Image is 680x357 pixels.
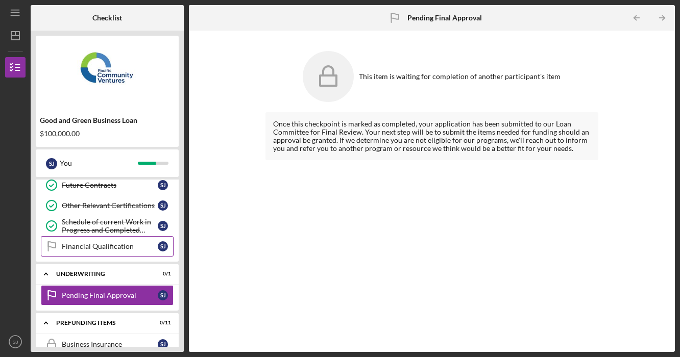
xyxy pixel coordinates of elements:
[92,14,122,22] b: Checklist
[56,320,145,326] div: Prefunding Items
[41,236,174,257] a: Financial QualificationSJ
[62,242,158,250] div: Financial Qualification
[12,339,18,345] text: SJ
[62,181,158,189] div: Future Contracts
[158,290,168,300] div: S J
[41,216,174,236] a: Schedule of current Work in Progress and Completed Contract ScheduleSJ
[62,291,158,299] div: Pending Final Approval
[41,195,174,216] a: Other Relevant CertificationsSJ
[158,221,168,231] div: S J
[62,218,158,234] div: Schedule of current Work in Progress and Completed Contract Schedule
[158,180,168,190] div: S J
[62,201,158,210] div: Other Relevant Certifications
[60,155,138,172] div: You
[56,271,145,277] div: Underwriting
[41,334,174,354] a: Business InsuranceSJ
[153,271,171,277] div: 0 / 1
[407,14,482,22] b: Pending Final Approval
[359,72,561,81] div: This item is waiting for completion of another participant's item
[40,116,175,124] div: Good and Green Business Loan
[41,285,174,305] a: Pending Final ApprovalSJ
[41,175,174,195] a: Future ContractsSJ
[158,241,168,251] div: S J
[36,41,179,102] img: Product logo
[158,339,168,349] div: S J
[158,200,168,211] div: S J
[40,130,175,138] div: $100,000.00
[273,120,591,152] div: Once this checkpoint is marked as completed, your application has been submitted to our Loan Comm...
[153,320,171,326] div: 0 / 11
[46,158,57,169] div: S J
[5,331,26,352] button: SJ
[62,340,158,348] div: Business Insurance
